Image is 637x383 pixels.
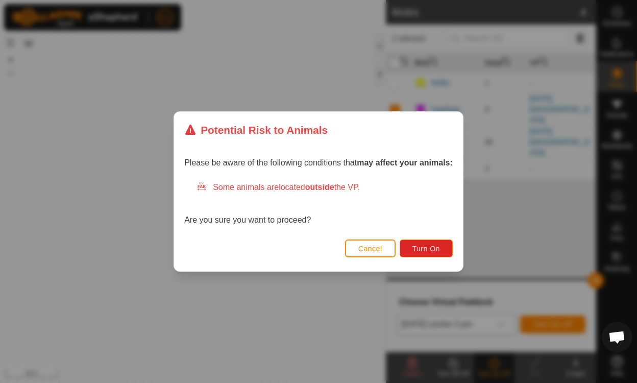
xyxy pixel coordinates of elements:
button: Turn On [400,240,453,257]
button: Cancel [345,240,396,257]
span: Please be aware of the following conditions that [184,158,453,167]
span: Cancel [358,245,382,253]
div: Open chat [602,322,632,352]
div: Potential Risk to Animals [184,122,328,138]
span: located the VP. [279,183,360,192]
strong: may affect your animals: [357,158,453,167]
strong: outside [305,183,334,192]
span: Turn On [412,245,440,253]
div: Some animals are [197,181,453,194]
div: Are you sure you want to proceed? [184,181,453,226]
